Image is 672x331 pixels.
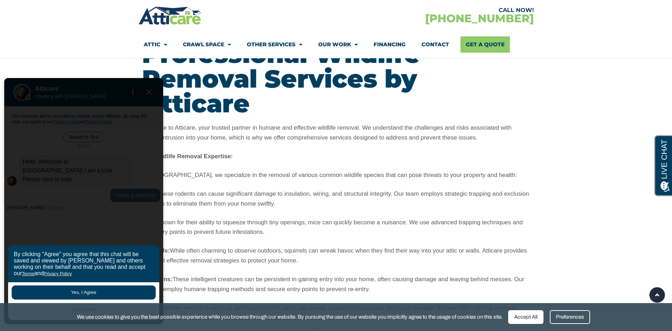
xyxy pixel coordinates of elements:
[183,36,231,53] a: Crawl Space
[142,247,527,264] span: While often charming to observe outdoors, squirrels can wreak havoc when they find their way into...
[12,209,156,223] button: Yes, I Agree
[142,276,524,292] span: These intelligent creatures can be persistent in gaining entry into your home, often causing dama...
[550,310,590,324] div: Preferences
[8,169,159,206] div: By clicking "Agree" you agree that this chat will be saved and viewed by [PERSON_NAME] and others...
[77,313,503,321] span: We use cookies to give you the best possible experience while you browse through our website. By ...
[142,170,530,180] p: At [GEOGRAPHIC_DATA], we specialize in the removal of various common wildlife species that can po...
[12,226,156,240] button: Not Agreed
[336,7,534,13] div: CALL NOW!
[460,36,510,53] a: Get A Quote
[508,310,543,324] div: Accept All
[17,6,57,14] span: Opens a chat window
[44,194,72,200] a: Privacy Policy
[144,36,167,53] a: Attic
[32,77,131,105] div: Atticare
[318,36,358,53] a: Our Work
[142,153,233,160] strong: Our Wildlife Removal Expertise:
[422,36,449,53] a: Contact
[144,36,529,53] nav: Menu
[22,194,34,200] a: Terms
[142,219,523,236] span: Known for their ability to squeeze through tiny openings, mice can quickly become a nuisance. We ...
[142,124,512,141] span: Welcome to Atticare, your trusted partner in humane and effective wildlife removal. We understand...
[374,36,406,53] a: Financing
[142,42,530,116] h2: Professional Wildlife Removal Services by Atticare
[247,36,302,53] a: Other Services
[142,190,529,207] span: These rodents can cause significant damage to insulation, wiring, and structural integrity. Our t...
